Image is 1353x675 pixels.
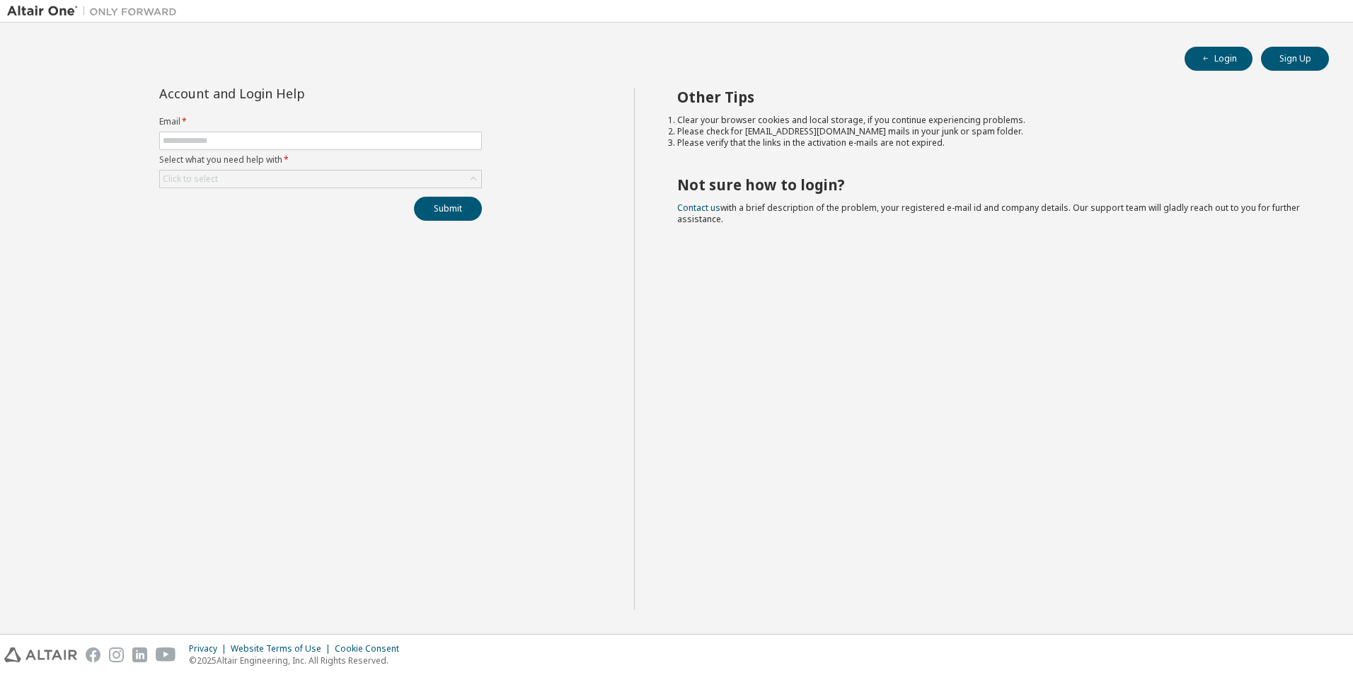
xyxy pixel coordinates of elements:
div: Cookie Consent [335,643,408,654]
span: with a brief description of the problem, your registered e-mail id and company details. Our suppo... [677,202,1300,225]
p: © 2025 Altair Engineering, Inc. All Rights Reserved. [189,654,408,667]
label: Email [159,116,482,127]
button: Login [1185,47,1253,71]
div: Account and Login Help [159,88,418,99]
li: Please check for [EMAIL_ADDRESS][DOMAIN_NAME] mails in your junk or spam folder. [677,126,1304,137]
h2: Not sure how to login? [677,175,1304,194]
div: Click to select [160,171,481,187]
img: Altair One [7,4,184,18]
h2: Other Tips [677,88,1304,106]
button: Sign Up [1261,47,1329,71]
img: altair_logo.svg [4,647,77,662]
div: Click to select [163,173,218,185]
label: Select what you need help with [159,154,482,166]
a: Contact us [677,202,720,214]
div: Website Terms of Use [231,643,335,654]
img: linkedin.svg [132,647,147,662]
img: youtube.svg [156,647,176,662]
div: Privacy [189,643,231,654]
li: Please verify that the links in the activation e-mails are not expired. [677,137,1304,149]
button: Submit [414,197,482,221]
li: Clear your browser cookies and local storage, if you continue experiencing problems. [677,115,1304,126]
img: instagram.svg [109,647,124,662]
img: facebook.svg [86,647,100,662]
